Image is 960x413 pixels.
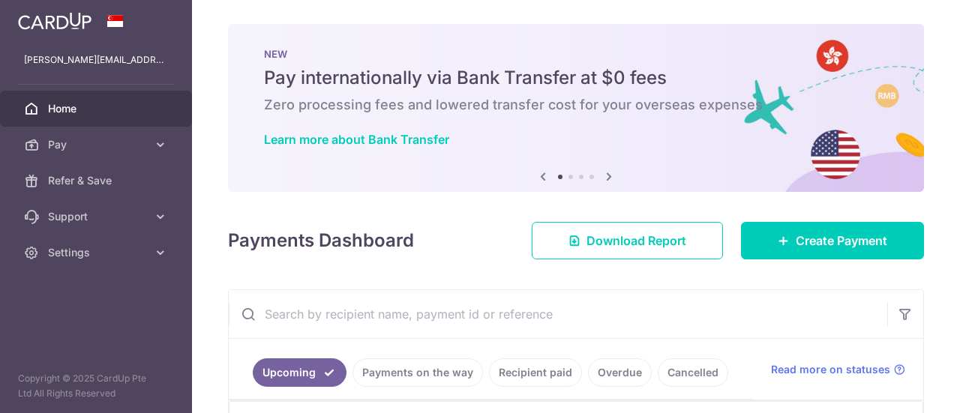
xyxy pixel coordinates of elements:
[796,232,887,250] span: Create Payment
[771,362,905,377] a: Read more on statuses
[264,96,888,114] h6: Zero processing fees and lowered transfer cost for your overseas expenses
[264,48,888,60] p: NEW
[489,358,582,387] a: Recipient paid
[771,362,890,377] span: Read more on statuses
[532,222,723,259] a: Download Report
[24,52,168,67] p: [PERSON_NAME][EMAIL_ADDRESS][PERSON_NAME][DOMAIN_NAME]
[229,290,887,338] input: Search by recipient name, payment id or reference
[228,24,924,192] img: Bank transfer banner
[48,173,147,188] span: Refer & Save
[253,358,346,387] a: Upcoming
[352,358,483,387] a: Payments on the way
[48,137,147,152] span: Pay
[588,358,652,387] a: Overdue
[18,12,91,30] img: CardUp
[264,132,449,147] a: Learn more about Bank Transfer
[48,245,147,260] span: Settings
[228,227,414,254] h4: Payments Dashboard
[48,209,147,224] span: Support
[658,358,728,387] a: Cancelled
[741,222,924,259] a: Create Payment
[264,66,888,90] h5: Pay internationally via Bank Transfer at $0 fees
[586,232,686,250] span: Download Report
[48,101,147,116] span: Home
